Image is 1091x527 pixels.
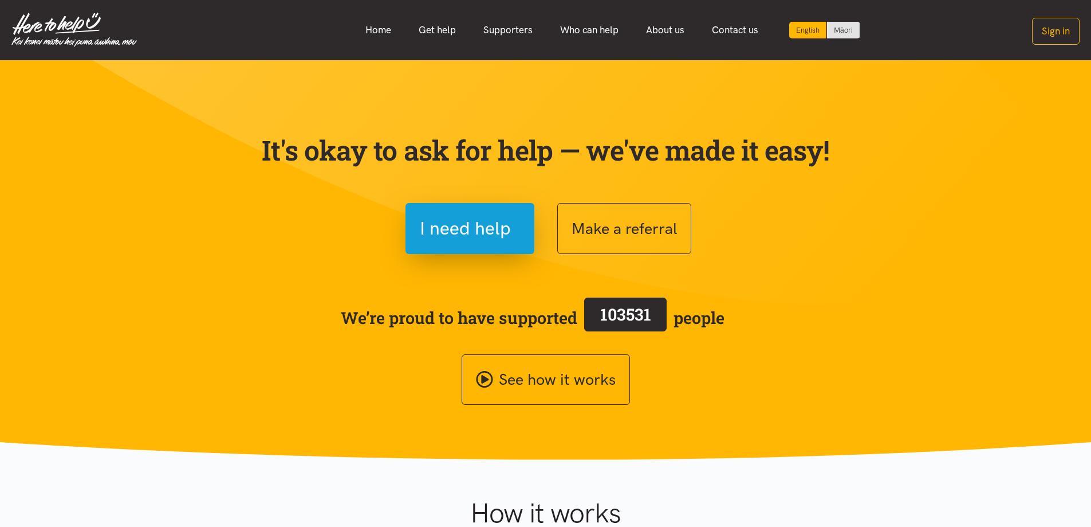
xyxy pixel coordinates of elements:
[11,13,137,47] img: Home
[557,203,691,254] button: Make a referral
[470,18,546,42] a: Supporters
[698,18,772,42] a: Contact us
[1032,18,1080,45] button: Sign in
[352,18,405,42] a: Home
[827,22,860,38] a: Switch to Te Reo Māori
[632,18,698,42] a: About us
[600,303,651,325] span: 103531
[405,18,470,42] a: Get help
[259,134,832,167] p: It's okay to ask for help — we've made it easy!
[420,214,511,243] span: I need help
[341,295,724,340] span: We’re proud to have supported people
[577,295,673,340] a: 103531
[546,18,632,42] a: Who can help
[789,22,860,38] div: Language toggle
[405,203,534,254] button: I need help
[789,22,827,38] div: Current language
[462,354,630,405] a: See how it works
